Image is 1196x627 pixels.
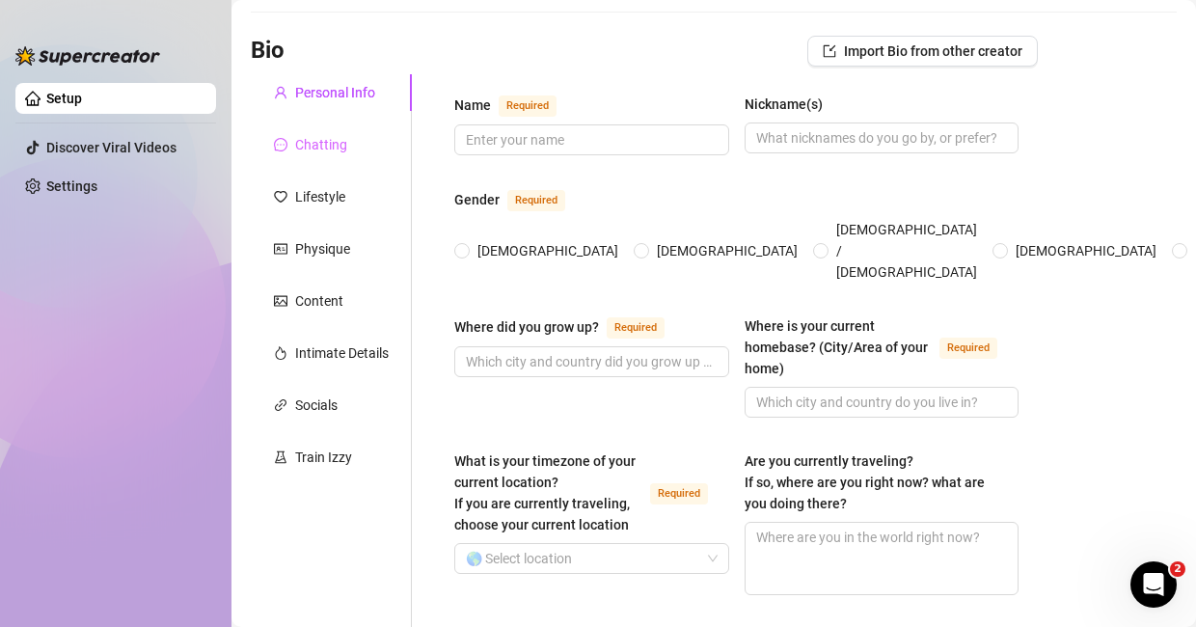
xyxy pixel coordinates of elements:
span: message [274,138,287,151]
span: Import Bio from other creator [844,43,1022,59]
span: [DEMOGRAPHIC_DATA] [1008,240,1164,261]
div: Intimate Details [295,342,389,364]
span: idcard [274,242,287,256]
input: Nickname(s) [756,127,1004,149]
div: Nickname(s) [745,94,823,115]
div: Where did you grow up? [454,316,599,338]
label: Name [454,94,578,117]
span: user [274,86,287,99]
span: fire [274,346,287,360]
div: Where is your current homebase? (City/Area of your home) [745,315,933,379]
span: [DEMOGRAPHIC_DATA] / [DEMOGRAPHIC_DATA] [829,219,985,283]
label: Gender [454,188,586,211]
span: import [823,44,836,58]
span: [DEMOGRAPHIC_DATA] [649,240,805,261]
label: Where did you grow up? [454,315,686,339]
label: Nickname(s) [745,94,836,115]
span: [DEMOGRAPHIC_DATA] [470,240,626,261]
div: Train Izzy [295,447,352,468]
span: Required [507,190,565,211]
span: experiment [274,450,287,464]
div: Content [295,290,343,312]
span: Required [650,483,708,504]
a: Settings [46,178,97,194]
span: 2 [1170,561,1185,577]
div: Socials [295,395,338,416]
div: Physique [295,238,350,259]
div: Lifestyle [295,186,345,207]
label: Where is your current homebase? (City/Area of your home) [745,315,1019,379]
div: Personal Info [295,82,375,103]
span: Required [499,95,557,117]
span: Required [607,317,665,339]
input: Name [466,129,714,150]
input: Where did you grow up? [466,351,714,372]
div: Chatting [295,134,347,155]
a: Setup [46,91,82,106]
span: heart [274,190,287,204]
iframe: Intercom live chat [1130,561,1177,608]
h3: Bio [251,36,285,67]
img: logo-BBDzfeDw.svg [15,46,160,66]
button: Import Bio from other creator [807,36,1038,67]
span: What is your timezone of your current location? If you are currently traveling, choose your curre... [454,453,636,532]
span: link [274,398,287,412]
span: Are you currently traveling? If so, where are you right now? what are you doing there? [745,453,985,511]
div: Name [454,95,491,116]
span: picture [274,294,287,308]
a: Discover Viral Videos [46,140,177,155]
span: Required [939,338,997,359]
div: Gender [454,189,500,210]
input: Where is your current homebase? (City/Area of your home) [756,392,1004,413]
